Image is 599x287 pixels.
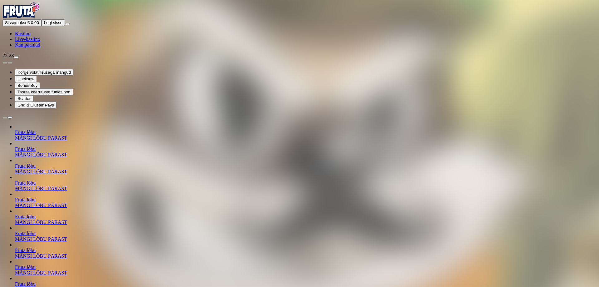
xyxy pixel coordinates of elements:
[17,90,71,94] span: Tasuta keerutuste funktsioon
[15,95,33,102] button: Scatter
[17,70,71,75] span: Kõrge volatiilsusega mängud
[15,89,73,95] button: Tasuta keerutuste funktsioon
[17,77,34,81] span: Hacksaw
[15,146,36,152] a: Fruta lõbu
[15,186,67,191] a: MÄNGI LÕBU PÄRAST
[2,2,40,18] img: Fruta
[2,2,597,48] nav: Primary
[15,248,36,253] a: Fruta lõbu
[44,20,62,25] span: Logi sisse
[15,265,36,270] a: Fruta lõbu
[15,231,36,236] a: Fruta lõbu
[17,83,37,88] span: Bonus Buy
[15,82,40,89] button: Bonus Buy
[14,56,19,58] button: live-chat
[15,130,36,135] a: Fruta lõbu
[2,19,41,26] button: Sissemakseplus icon€ 0.00
[15,281,36,287] a: Fruta lõbu
[2,53,14,58] span: 22:23
[27,20,39,25] span: € 0.00
[15,197,36,202] a: Fruta lõbu
[15,69,73,76] button: Kõrge volatiilsusega mängud
[2,31,597,48] nav: Main menu
[15,169,67,174] a: MÄNGI LÕBU PÄRAST
[2,62,7,64] button: prev slide
[15,214,36,219] a: Fruta lõbu
[15,31,31,36] a: Kasiino
[2,117,7,119] button: prev slide
[15,42,40,47] a: Kampaaniad
[15,135,67,141] a: MÄNGI LÕBU PÄRAST
[65,23,70,25] button: menu
[15,203,67,208] a: MÄNGI LÕBU PÄRAST
[7,62,12,64] button: next slide
[41,19,65,26] button: Logi sisse
[15,37,40,42] a: Live-kasiino
[15,236,67,242] a: MÄNGI LÕBU PÄRAST
[15,220,67,225] a: MÄNGI LÕBU PÄRAST
[15,180,36,186] a: Fruta lõbu
[15,270,67,275] a: MÄNGI LÕBU PÄRAST
[15,253,67,259] a: MÄNGI LÕBU PÄRAST
[15,152,67,157] a: MÄNGI LÕBU PÄRAST
[2,14,40,19] a: Fruta
[17,103,54,107] span: Grid & Cluster Pays
[15,102,56,108] button: Grid & Cluster Pays
[5,20,27,25] span: Sissemakse
[7,117,12,119] button: next slide
[15,163,36,169] a: Fruta lõbu
[15,76,37,82] button: Hacksaw
[17,96,31,101] span: Scatter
